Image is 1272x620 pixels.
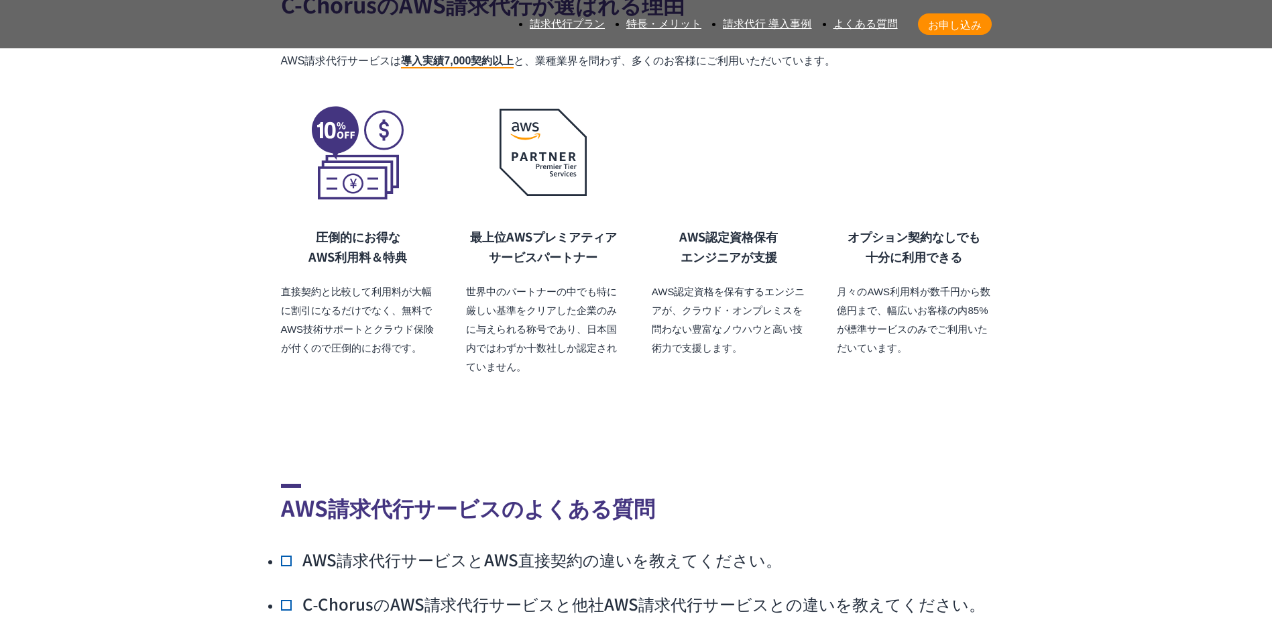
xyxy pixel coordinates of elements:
p: 世界中のパートナーの中でも特に厳しい基準をクリアした企業のみに与えられる称号であり、日本国内ではわずか十数社しか認定されていません。 [466,282,620,376]
h3: AWS認定資格保有 エンジニアが支援 [652,226,806,266]
p: AWS認定資格を保有するエンジニアが、クラウド・オンプレミスを問わない豊富なノウハウと高い技術力で支援します。 [652,282,806,358]
a: よくある質問 [833,18,898,30]
a: お申し込み [918,13,992,35]
span: お申し込み [918,16,992,33]
p: AWS請求代行サービスは と、業種業界を問わず、多くのお客様にご利用いただいています。 [281,52,992,70]
h3: C‑ChorusのAWS請求代行サービスと他社AWS請求代行サービスとの違いを教えてください。 [281,592,986,616]
mark: 導入実績7,000契約以上 [401,55,514,68]
a: 請求代行プラン [530,18,605,30]
img: AWS 300 CERTIFIED [685,109,772,196]
a: 請求代行 導入事例 [723,18,811,30]
h3: AWS請求代行サービスとAWS直接契約の違いを教えてください。 [281,548,782,572]
p: 直接契約と比較して利用料が大幅に割引になるだけでなく、無料でAWS技術サポートとクラウド保険が付くので圧倒的にお得です。 [281,282,435,358]
h3: オプション契約なしでも 十分に利用できる [837,226,991,266]
a: 特長・メリット [626,18,701,30]
h3: 圧倒的にお得な AWS利用料 ＆特典 [281,226,435,266]
p: 月々のAWS利用料が数千円から数億円まで、幅広いお客様の内85%が標準サービスのみでご利用いただいています。 [837,282,991,358]
h3: 最上位AWSプレミアティア サービスパートナー [466,226,620,266]
img: AWS Premier Tier Services [500,109,587,196]
img: 85% [870,109,958,196]
img: AWS利用料10%OFF [311,105,405,200]
h2: AWS請求代行サービスのよくある質問 [281,484,992,523]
